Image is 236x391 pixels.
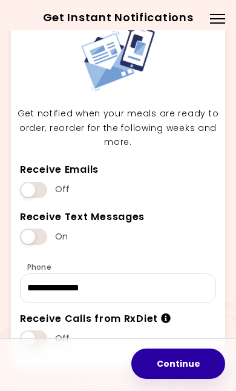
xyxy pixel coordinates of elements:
div: Receive Emails [20,164,99,176]
label: Phone [20,262,51,272]
span: Off [55,184,70,195]
span: Off [55,333,70,344]
div: Receive Text Messages [20,211,145,224]
p: Get notified when your meals are ready to order, reorder for the following weeks and more. [17,107,219,150]
button: Continue [131,349,225,379]
h2: Get Instant Notifications [12,8,224,27]
i: Info [161,313,171,323]
span: On [55,232,68,242]
div: Receive Calls from RxDiet [20,313,171,326]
